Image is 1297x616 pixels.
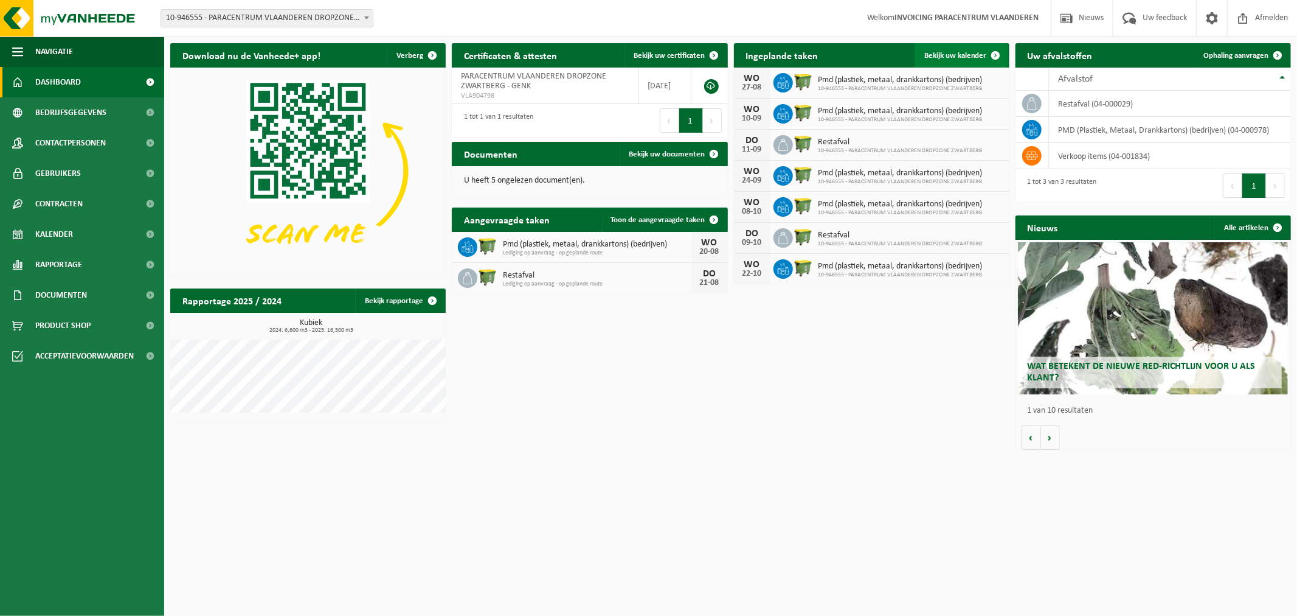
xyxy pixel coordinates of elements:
[1203,52,1268,60] span: Ophaling aanvragen
[818,169,983,178] span: Pmd (plastiek, metaal, drankkartons) (bedrijven)
[452,142,530,166] h2: Documenten
[740,105,764,114] div: WO
[35,341,134,371] span: Acceptatievoorwaarden
[170,43,333,67] h2: Download nu de Vanheede+ app!
[679,108,703,133] button: 1
[355,289,444,313] a: Bekijk rapportage
[740,83,764,92] div: 27-08
[1041,425,1060,450] button: Volgende
[461,91,629,101] span: VLA904798
[740,229,764,239] div: DO
[793,102,814,123] img: WB-1100-HPE-GN-51
[703,108,722,133] button: Next
[740,270,764,278] div: 22-10
[740,260,764,270] div: WO
[503,281,691,288] span: Lediging op aanvraag - op geplande route
[793,226,814,247] img: WB-1100-HPE-GN-51
[740,167,764,177] div: WO
[461,72,606,91] span: PARACENTRUM VLAANDEREN DROPZONE ZWARTBERG - GENK
[176,327,446,334] span: 2024: 6,600 m3 - 2025: 16,500 m3
[170,68,446,275] img: Download de VHEPlus App
[170,289,294,312] h2: Rapportage 2025 / 2024
[818,178,983,186] span: 10-946555 - PARACENTRUM VLAANDEREN DROPZONE ZWARTBERG
[1027,362,1255,383] span: Wat betekent de nieuwe RED-richtlijn voor u als klant?
[611,216,705,224] span: Toon de aangevraagde taken
[1028,407,1285,415] p: 1 van 10 resultaten
[1049,91,1291,117] td: restafval (04-000029)
[793,257,814,278] img: WB-1100-HPE-GN-51
[624,43,727,68] a: Bekijk uw certificaten
[793,164,814,185] img: WB-1100-HPE-GN-51
[697,269,722,279] div: DO
[734,43,831,67] h2: Ingeplande taken
[697,279,722,287] div: 21-08
[924,52,987,60] span: Bekijk uw kalender
[1223,173,1242,198] button: Previous
[1058,74,1093,84] span: Afvalstof
[1022,425,1041,450] button: Vorige
[818,209,983,217] span: 10-946555 - PARACENTRUM VLAANDEREN DROPZONE ZWARTBERG
[1194,43,1290,68] a: Ophaling aanvragen
[740,114,764,123] div: 10-09
[503,271,691,281] span: Restafval
[818,231,983,240] span: Restafval
[35,158,81,189] span: Gebruikers
[818,147,983,155] span: 10-946555 - PARACENTRUM VLAANDEREN DROPZONE ZWARTBERG
[35,97,106,128] span: Bedrijfsgegevens
[740,136,764,145] div: DO
[740,198,764,208] div: WO
[452,208,562,231] h2: Aangevraagde taken
[639,68,692,104] td: [DATE]
[629,150,705,158] span: Bekijk uw documenten
[601,208,727,232] a: Toon de aangevraagde taken
[35,250,82,280] span: Rapportage
[793,71,814,92] img: WB-1100-HPE-GN-51
[503,240,691,250] span: Pmd (plastiek, metaal, drankkartons) (bedrijven)
[818,116,983,124] span: 10-946555 - PARACENTRUM VLAANDEREN DROPZONE ZWARTBERG
[396,52,423,60] span: Verberg
[915,43,1008,68] a: Bekijk uw kalender
[35,37,73,67] span: Navigatie
[35,128,106,158] span: Contactpersonen
[35,280,87,310] span: Documenten
[818,107,983,116] span: Pmd (plastiek, metaal, drankkartons) (bedrijven)
[634,52,705,60] span: Bekijk uw certificaten
[793,195,814,216] img: WB-1100-HPE-GN-51
[35,310,91,341] span: Product Shop
[740,74,764,83] div: WO
[477,236,498,256] img: WB-1100-HPE-GN-50
[697,248,722,256] div: 20-08
[620,142,727,166] a: Bekijk uw documenten
[1214,215,1290,240] a: Alle artikelen
[740,145,764,154] div: 11-09
[818,271,983,279] span: 10-946555 - PARACENTRUM VLAANDEREN DROPZONE ZWARTBERG
[818,200,983,209] span: Pmd (plastiek, metaal, drankkartons) (bedrijven)
[818,85,983,93] span: 10-946555 - PARACENTRUM VLAANDEREN DROPZONE ZWARTBERG
[818,262,983,271] span: Pmd (plastiek, metaal, drankkartons) (bedrijven)
[1015,215,1070,239] h2: Nieuws
[793,133,814,154] img: WB-1100-HPE-GN-51
[458,107,533,134] div: 1 tot 1 van 1 resultaten
[818,75,983,85] span: Pmd (plastiek, metaal, drankkartons) (bedrijven)
[161,9,373,27] span: 10-946555 - PARACENTRUM VLAANDEREN DROPZONE ZWARTBERG - GENK
[452,43,569,67] h2: Certificaten & attesten
[697,238,722,248] div: WO
[503,250,691,257] span: Lediging op aanvraag - op geplande route
[387,43,444,68] button: Verberg
[1022,172,1097,199] div: 1 tot 3 van 3 resultaten
[176,319,446,334] h3: Kubiek
[1266,173,1285,198] button: Next
[161,10,373,27] span: 10-946555 - PARACENTRUM VLAANDEREN DROPZONE ZWARTBERG - GENK
[35,189,83,219] span: Contracten
[35,67,81,97] span: Dashboard
[1242,173,1266,198] button: 1
[660,108,679,133] button: Previous
[477,267,498,287] img: WB-1100-HPE-GN-51
[818,240,983,248] span: 10-946555 - PARACENTRUM VLAANDEREN DROPZONE ZWARTBERG
[818,138,983,147] span: Restafval
[740,208,764,216] div: 08-10
[740,239,764,247] div: 09-10
[740,177,764,185] div: 24-09
[1018,242,1288,394] a: Wat betekent de nieuwe RED-richtlijn voor u als klant?
[1015,43,1105,67] h2: Uw afvalstoffen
